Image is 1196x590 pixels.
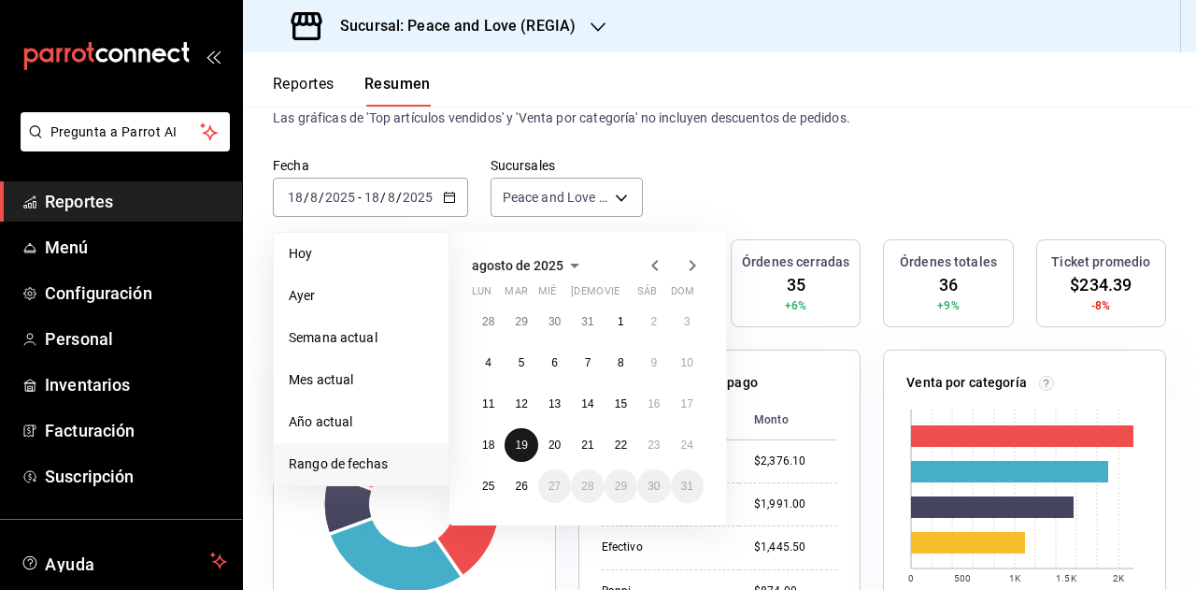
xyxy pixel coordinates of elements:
[45,464,227,489] span: Suscripción
[605,428,637,462] button: 22 de agosto de 2025
[742,252,849,272] h3: Órdenes cerradas
[538,469,571,503] button: 27 de agosto de 2025
[45,281,227,306] span: Configuración
[45,372,227,397] span: Inventarios
[503,188,608,207] span: Peace and Love (REGIA)
[671,285,694,305] abbr: domingo
[571,387,604,421] button: 14 de agosto de 2025
[472,428,505,462] button: 18 de agosto de 2025
[491,159,643,172] label: Sucursales
[785,297,806,314] span: +6%
[505,387,537,421] button: 12 de agosto de 2025
[45,550,203,572] span: Ayuda
[900,252,997,272] h3: Órdenes totales
[1091,297,1110,314] span: -8%
[754,540,837,555] div: $1,445.50
[482,315,494,328] abbr: 28 de julio de 2025
[505,346,537,380] button: 5 de agosto de 2025
[618,315,624,328] abbr: 1 de agosto de 2025
[538,428,571,462] button: 20 de agosto de 2025
[45,326,227,352] span: Personal
[602,540,724,555] div: Efectivo
[548,315,561,328] abbr: 30 de julio de 2025
[309,190,319,205] input: --
[671,469,704,503] button: 31 de agosto de 2025
[289,454,434,474] span: Rango de fechas
[650,356,657,369] abbr: 9 de agosto de 2025
[380,190,386,205] span: /
[605,469,637,503] button: 29 de agosto de 2025
[571,469,604,503] button: 28 de agosto de 2025
[472,346,505,380] button: 4 de agosto de 2025
[482,397,494,410] abbr: 11 de agosto de 2025
[45,418,227,443] span: Facturación
[581,397,593,410] abbr: 14 de agosto de 2025
[648,397,660,410] abbr: 16 de agosto de 2025
[273,159,468,172] label: Fecha
[402,190,434,205] input: ----
[684,315,691,328] abbr: 3 de agosto de 2025
[551,356,558,369] abbr: 6 de agosto de 2025
[787,272,805,297] span: 35
[515,315,527,328] abbr: 29 de julio de 2025
[548,397,561,410] abbr: 13 de agosto de 2025
[505,285,527,305] abbr: martes
[485,356,491,369] abbr: 4 de agosto de 2025
[637,285,657,305] abbr: sábado
[472,258,563,273] span: agosto de 2025
[396,190,402,205] span: /
[571,285,681,305] abbr: jueves
[325,15,576,37] h3: Sucursal: Peace and Love (REGIA)
[304,190,309,205] span: /
[605,285,619,305] abbr: viernes
[472,285,491,305] abbr: lunes
[605,305,637,338] button: 1 de agosto de 2025
[754,453,837,469] div: $2,376.10
[681,397,693,410] abbr: 17 de agosto de 2025
[358,190,362,205] span: -
[482,439,494,452] abbr: 18 de agosto de 2025
[289,328,434,348] span: Semana actual
[754,496,837,512] div: $1,991.00
[515,397,527,410] abbr: 12 de agosto de 2025
[1070,272,1132,297] span: $234.39
[515,480,527,493] abbr: 26 de agosto de 2025
[637,305,670,338] button: 2 de agosto de 2025
[615,439,627,452] abbr: 22 de agosto de 2025
[681,356,693,369] abbr: 10 de agosto de 2025
[538,285,556,305] abbr: miércoles
[671,305,704,338] button: 3 de agosto de 2025
[681,480,693,493] abbr: 31 de agosto de 2025
[637,428,670,462] button: 23 de agosto de 2025
[13,136,230,155] a: Pregunta a Parrot AI
[538,346,571,380] button: 6 de agosto de 2025
[681,439,693,452] abbr: 24 de agosto de 2025
[515,439,527,452] abbr: 19 de agosto de 2025
[363,190,380,205] input: --
[519,356,525,369] abbr: 5 de agosto de 2025
[671,428,704,462] button: 24 de agosto de 2025
[289,412,434,432] span: Año actual
[319,190,324,205] span: /
[289,244,434,264] span: Hoy
[637,387,670,421] button: 16 de agosto de 2025
[472,254,586,277] button: agosto de 2025
[908,573,914,583] text: 0
[571,428,604,462] button: 21 de agosto de 2025
[648,439,660,452] abbr: 23 de agosto de 2025
[482,480,494,493] abbr: 25 de agosto de 2025
[538,305,571,338] button: 30 de julio de 2025
[548,480,561,493] abbr: 27 de agosto de 2025
[648,480,660,493] abbr: 30 de agosto de 2025
[605,387,637,421] button: 15 de agosto de 2025
[571,305,604,338] button: 31 de julio de 2025
[1051,252,1150,272] h3: Ticket promedio
[1009,573,1021,583] text: 1K
[472,469,505,503] button: 25 de agosto de 2025
[637,346,670,380] button: 9 de agosto de 2025
[739,400,837,440] th: Monto
[571,346,604,380] button: 7 de agosto de 2025
[387,190,396,205] input: --
[618,356,624,369] abbr: 8 de agosto de 2025
[273,75,431,107] div: navigation tabs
